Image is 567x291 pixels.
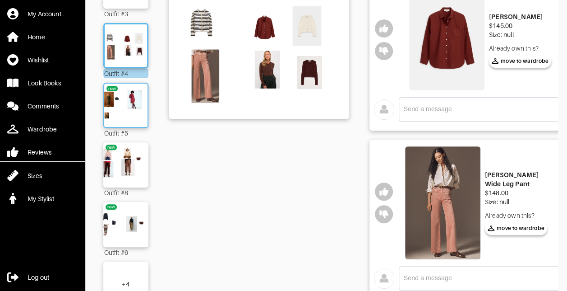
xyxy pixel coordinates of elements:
button: move to wardrobe [489,54,552,68]
img: Outfit Outfit #8 [100,147,152,183]
div: Wishlist [28,56,49,65]
img: Colette Wide Leg Pant [405,146,480,260]
div: Already own this? [489,44,552,53]
button: move to wardrobe [485,221,548,235]
div: Outfit #5 [103,128,148,138]
div: + 4 [122,280,129,289]
div: My Stylist [28,194,54,203]
div: Log out [28,273,49,282]
img: Outfit Outfit #4 [102,29,149,62]
img: Outfit Outfit #5 [101,88,150,122]
div: Comments [28,102,59,111]
div: $148.00 [485,188,556,197]
div: [PERSON_NAME] [489,12,552,21]
div: Reviews [28,148,51,157]
div: Already own this? [485,211,556,220]
div: Outfit #6 [103,247,148,257]
div: Wardrobe [28,125,57,134]
div: $145.00 [489,21,552,30]
div: Home [28,33,45,42]
div: new [108,86,116,91]
div: Outfit #4 [103,68,148,78]
div: Size: null [489,30,552,39]
div: My Account [28,9,61,19]
div: Outfit #3 [103,9,148,19]
div: Look Books [28,79,61,88]
img: Outfit Outfit #6 [100,207,152,243]
span: move to wardrobe [492,57,549,65]
div: Size: null [485,197,556,207]
div: new [107,145,115,150]
div: [PERSON_NAME] Wide Leg Pant [485,170,556,188]
div: Sizes [28,171,42,180]
img: avatar [374,268,394,289]
img: avatar [374,99,394,120]
div: Outfit #8 [103,188,148,197]
span: move to wardrobe [488,224,545,232]
div: new [107,204,115,210]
